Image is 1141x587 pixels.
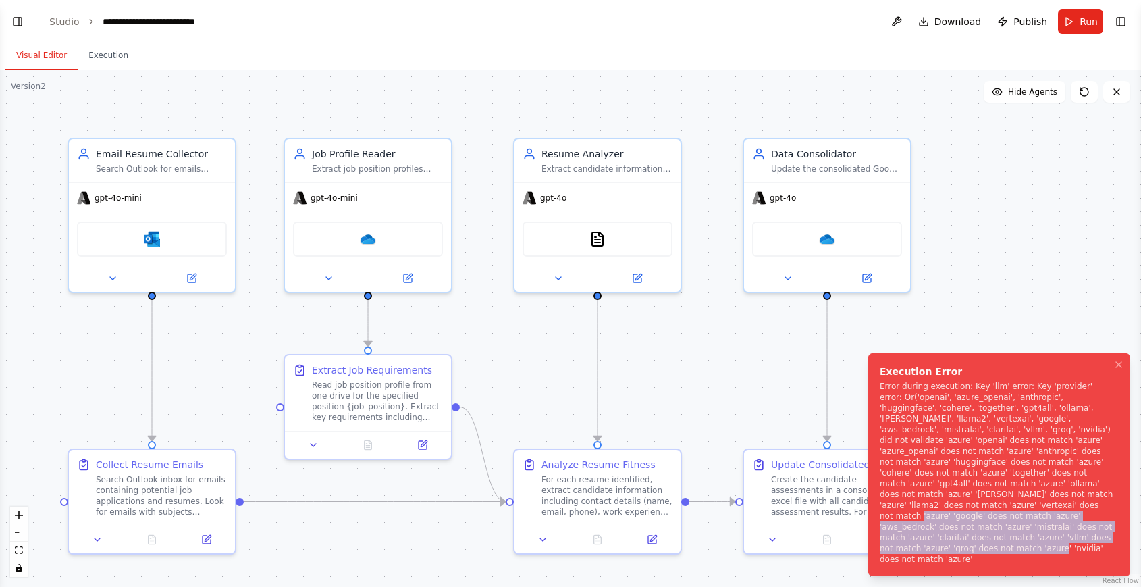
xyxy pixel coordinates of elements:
[10,507,28,524] button: zoom in
[1111,12,1130,31] button: Show right sidebar
[312,380,443,423] div: Read job position profile from one drive for the specified position {job_position}. Extract key r...
[361,300,375,347] g: Edge from 0797458a-b9ed-4933-a337-5bda618f6eda to 9536c7af-b937-4d64-b4fa-89504b27d1d2
[819,231,835,247] img: OneDrive
[591,300,604,441] g: Edge from 4a1e95a7-ac00-4605-bef6-bae77f1d5ac0 to da4e19ab-c1b9-46cb-9caa-6846f9d37965
[311,193,358,203] span: gpt-4o-mini
[312,363,432,377] div: Extract Job Requirements
[820,300,834,441] g: Edge from d628fa30-fa85-463e-b43a-bfb04c78723b to 221f2816-b525-49bf-9d59-6753c9a51121
[460,401,506,509] g: Edge from 9536c7af-b937-4d64-b4fa-89504b27d1d2 to da4e19ab-c1b9-46cb-9caa-6846f9d37965
[743,449,911,555] div: Update Consolidated SheetCreate the candidate assessments in a consolidated excel file with all c...
[10,559,28,577] button: toggle interactivity
[629,532,675,548] button: Open in side panel
[770,193,796,203] span: gpt-4o
[880,365,1113,378] div: Execution Error
[399,437,446,453] button: Open in side panel
[244,495,506,509] g: Edge from 3bc91aeb-7642-455b-b180-c93d23b15823 to da4e19ab-c1b9-46cb-9caa-6846f9d37965
[312,163,443,174] div: Extract job position profiles from Google Sheets including job titles, required skills, experienc...
[913,9,987,34] button: Download
[11,81,46,92] div: Version 2
[8,12,27,31] button: Show left sidebar
[95,193,142,203] span: gpt-4o-mini
[10,524,28,542] button: zoom out
[284,138,452,293] div: Job Profile ReaderExtract job position profiles from Google Sheets including job titles, required...
[145,300,159,441] g: Edge from 2155edd8-02bd-48a2-86df-1c659748c800 to 3bc91aeb-7642-455b-b180-c93d23b15823
[599,270,675,286] button: Open in side panel
[771,458,900,471] div: Update Consolidated Sheet
[183,532,230,548] button: Open in side panel
[1080,15,1098,28] span: Run
[934,15,982,28] span: Download
[10,542,28,559] button: fit view
[369,270,446,286] button: Open in side panel
[153,270,230,286] button: Open in side panel
[49,15,239,28] nav: breadcrumb
[68,138,236,293] div: Email Resume CollectorSearch Outlook for emails containing resume attachments and identify potent...
[49,16,80,27] a: Studio
[312,147,443,161] div: Job Profile Reader
[569,532,627,548] button: No output available
[144,231,160,247] img: Microsoft Outlook
[992,9,1053,34] button: Publish
[589,231,606,247] img: PDFSearchTool
[360,231,376,247] img: OneDrive
[689,495,735,509] g: Edge from da4e19ab-c1b9-46cb-9caa-6846f9d37965 to 221f2816-b525-49bf-9d59-6753c9a51121
[340,437,397,453] button: No output available
[743,138,911,293] div: Data ConsolidatorUpdate the consolidated Google Sheet with candidate assessment results including...
[541,163,672,174] div: Extract candidate information from resume documents, analyze skills and experience, and evaluate ...
[1058,9,1103,34] button: Run
[78,42,139,70] button: Execution
[124,532,181,548] button: No output available
[828,270,905,286] button: Open in side panel
[5,42,78,70] button: Visual Editor
[541,474,672,517] div: For each resume identified, extract candidate information including contact details (name, email,...
[540,193,566,203] span: gpt-4o
[513,449,682,555] div: Analyze Resume FitnessFor each resume identified, extract candidate information including contact...
[68,449,236,555] div: Collect Resume EmailsSearch Outlook inbox for emails containing potential job applications and re...
[771,474,902,517] div: Create the candidate assessments in a consolidated excel file with all candidate assessment resul...
[96,163,227,174] div: Search Outlook for emails containing resume attachments and identify potential candidate emails b...
[541,458,656,471] div: Analyze Resume Fitness
[1013,15,1047,28] span: Publish
[10,507,28,577] div: React Flow controls
[1008,86,1057,97] span: Hide Agents
[96,458,203,471] div: Collect Resume Emails
[513,138,682,293] div: Resume AnalyzerExtract candidate information from resume documents, analyze skills and experience...
[771,147,902,161] div: Data Consolidator
[96,474,227,517] div: Search Outlook inbox for emails containing potential job applications and resumes. Look for email...
[284,354,452,460] div: Extract Job RequirementsRead job position profile from one drive for the specified position {job_...
[984,81,1065,103] button: Hide Agents
[880,381,1113,565] div: Error during execution: Key 'llm' error: Key 'provider' error: Or('openai', 'azure_openai', 'anth...
[771,163,902,174] div: Update the consolidated Google Sheet with candidate assessment results including contact details,...
[96,147,227,161] div: Email Resume Collector
[541,147,672,161] div: Resume Analyzer
[799,532,856,548] button: No output available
